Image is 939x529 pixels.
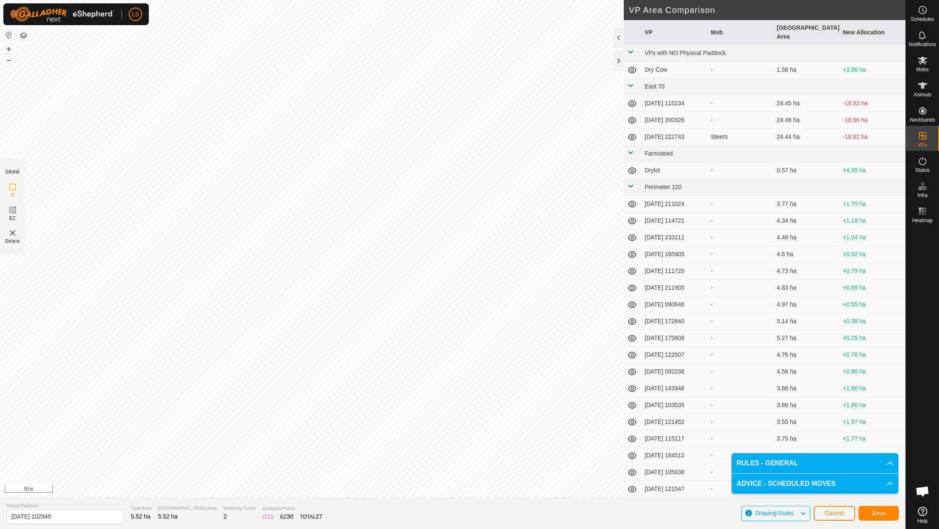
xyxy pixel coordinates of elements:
[773,20,840,45] th: [GEOGRAPHIC_DATA] Area
[773,296,840,313] td: 4.97 ha
[262,512,273,521] div: IZ
[711,417,770,426] div: -
[711,116,770,124] div: -
[840,363,906,380] td: +0.96 ha
[840,20,906,45] th: New Allocation
[711,401,770,410] div: -
[641,347,708,363] td: [DATE] 122507
[267,513,274,520] span: 11
[641,296,708,313] td: [DATE] 090646
[641,363,708,380] td: [DATE] 092238
[158,513,178,520] span: 5.52 ha
[840,447,906,464] td: +1.69 ha
[773,95,840,112] td: 24.45 ha
[645,49,726,56] span: VPs with NO Physical Paddock
[4,44,14,54] button: +
[5,169,20,175] div: DRAW
[731,453,898,473] p-accordion-header: RULES - GENERAL
[711,350,770,359] div: -
[641,263,708,280] td: [DATE] 111720
[840,397,906,414] td: +1.86 ha
[773,414,840,430] td: 3.55 ha
[840,296,906,313] td: +0.55 ha
[840,347,906,363] td: +0.76 ha
[840,380,906,397] td: +1.86 ha
[773,280,840,296] td: 4.83 ha
[910,17,934,22] span: Schedules
[840,213,906,229] td: +1.18 ha
[840,246,906,263] td: +0.92 ha
[912,218,933,223] span: Heatmap
[773,62,840,78] td: 1.56 ha
[814,506,855,521] button: Cancel
[737,458,798,468] span: RULES - GENERAL
[131,505,151,512] span: Total Area
[840,498,906,514] td: +1.83 ha
[645,150,673,157] span: Farmstead
[223,513,227,520] span: 2
[773,397,840,414] td: 3.66 ha
[913,92,931,97] span: Animals
[840,263,906,280] td: +0.79 ha
[18,31,29,41] button: Map Layers
[158,505,217,512] span: [GEOGRAPHIC_DATA] Area
[10,192,15,198] span: IZ
[711,99,770,108] div: -
[262,505,322,512] span: Available Points
[223,505,256,512] span: Watering Points
[287,513,293,520] span: 30
[910,117,935,122] span: Neckbands
[711,468,770,477] div: -
[711,132,770,141] div: Steers
[420,486,451,494] a: Privacy Policy
[840,196,906,213] td: +1.75 ha
[737,479,835,489] span: ADVICE - SCHEDULED MOVES
[773,246,840,263] td: 4.6 ha
[711,166,770,175] div: -
[773,447,840,464] td: 3.83 ha
[711,267,770,275] div: -
[645,184,682,190] span: Perimeter 120
[773,330,840,347] td: 5.27 ha
[773,229,840,246] td: 4.48 ha
[840,129,906,145] td: -18.92 ha
[711,485,770,493] div: -
[641,447,708,464] td: [DATE] 184512
[641,95,708,112] td: [DATE] 115234
[7,502,124,509] span: Virtual Paddock
[4,55,14,65] button: –
[840,229,906,246] td: +1.04 ha
[641,330,708,347] td: [DATE] 175808
[711,283,770,292] div: -
[711,334,770,342] div: -
[5,238,20,244] span: Delete
[641,430,708,447] td: [DATE] 115117
[840,430,906,447] td: +1.77 ha
[840,95,906,112] td: -18.93 ha
[840,162,906,179] td: +4.95 ha
[461,486,486,494] a: Contact Us
[711,65,770,74] div: -
[300,512,322,521] div: TOTAL
[711,451,770,460] div: -
[641,162,708,179] td: Drylot
[773,196,840,213] td: 3.77 ha
[641,112,708,129] td: [DATE] 200326
[641,414,708,430] td: [DATE] 121452
[641,313,708,330] td: [DATE] 172840
[641,20,708,45] th: VP
[915,168,929,173] span: Status
[840,330,906,347] td: +0.25 ha
[906,503,939,527] a: Help
[10,215,16,221] span: EZ
[773,347,840,363] td: 4.76 ha
[773,129,840,145] td: 24.44 ha
[641,129,708,145] td: [DATE] 222743
[773,112,840,129] td: 24.48 ha
[731,474,898,494] p-accordion-header: ADVICE - SCHEDULED MOVES
[918,143,927,148] span: VPs
[280,512,293,521] div: EZ
[316,513,322,520] span: 27
[773,313,840,330] td: 5.14 ha
[641,498,708,514] td: [DATE] 110702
